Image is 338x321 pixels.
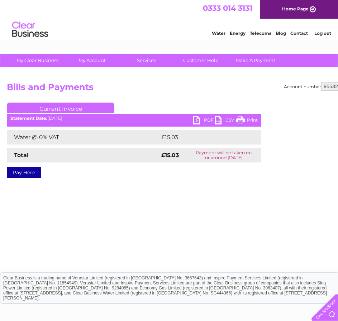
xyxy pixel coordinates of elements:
[186,148,261,162] td: Payment will be taken on or around [DATE]
[290,30,308,36] a: Contact
[7,103,114,113] a: Current Invoice
[230,30,246,36] a: Energy
[226,54,285,67] a: Make A Payment
[212,30,225,36] a: Water
[7,130,160,145] td: Water @ 0% VAT
[117,54,176,67] a: Services
[215,116,236,126] a: CSV
[250,30,271,36] a: Telecoms
[8,54,67,67] a: My Clear Business
[171,54,230,67] a: Customer Help
[236,116,258,126] a: Print
[193,116,215,126] a: PDF
[203,4,252,13] a: 0333 014 3131
[314,30,331,36] a: Log out
[7,116,261,121] div: [DATE]
[14,152,29,159] strong: Total
[10,115,47,121] b: Statement Date:
[276,30,286,36] a: Blog
[160,130,246,145] td: £15.03
[12,19,48,41] img: logo.png
[62,54,122,67] a: My Account
[7,167,41,178] a: Pay Here
[161,152,179,159] strong: £15.03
